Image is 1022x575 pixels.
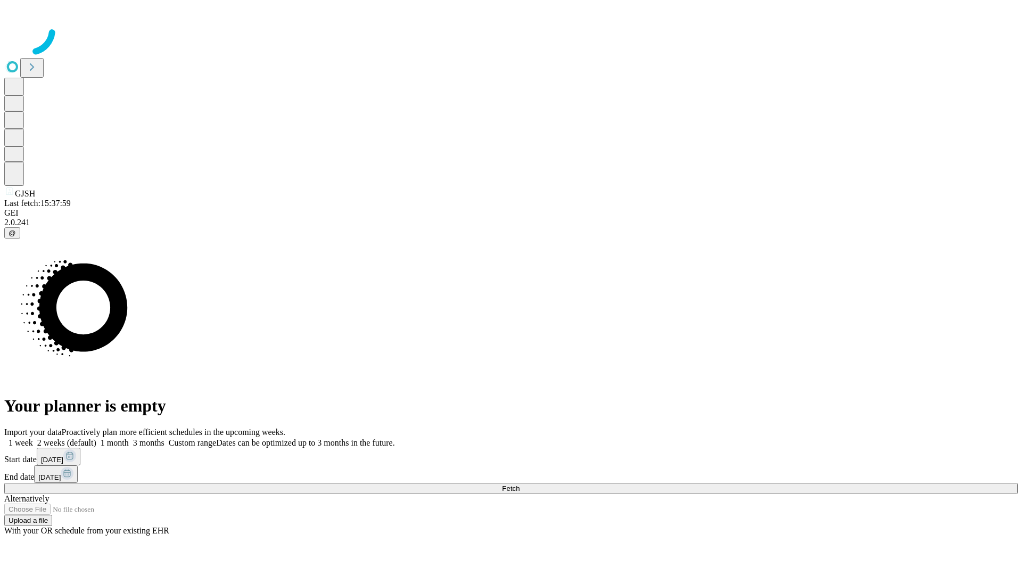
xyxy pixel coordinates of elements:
[4,465,1018,483] div: End date
[4,483,1018,494] button: Fetch
[4,199,71,208] span: Last fetch: 15:37:59
[4,396,1018,416] h1: Your planner is empty
[15,189,35,198] span: GJSH
[34,465,78,483] button: [DATE]
[216,438,394,447] span: Dates can be optimized up to 3 months in the future.
[4,218,1018,227] div: 2.0.241
[4,227,20,239] button: @
[101,438,129,447] span: 1 month
[62,428,285,437] span: Proactively plan more efficient schedules in the upcoming weeks.
[169,438,216,447] span: Custom range
[133,438,164,447] span: 3 months
[4,208,1018,218] div: GEI
[4,515,52,526] button: Upload a file
[4,494,49,503] span: Alternatively
[9,229,16,237] span: @
[37,438,96,447] span: 2 weeks (default)
[9,438,33,447] span: 1 week
[4,448,1018,465] div: Start date
[38,473,61,481] span: [DATE]
[4,428,62,437] span: Import your data
[37,448,80,465] button: [DATE]
[502,484,520,492] span: Fetch
[4,526,169,535] span: With your OR schedule from your existing EHR
[41,456,63,464] span: [DATE]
